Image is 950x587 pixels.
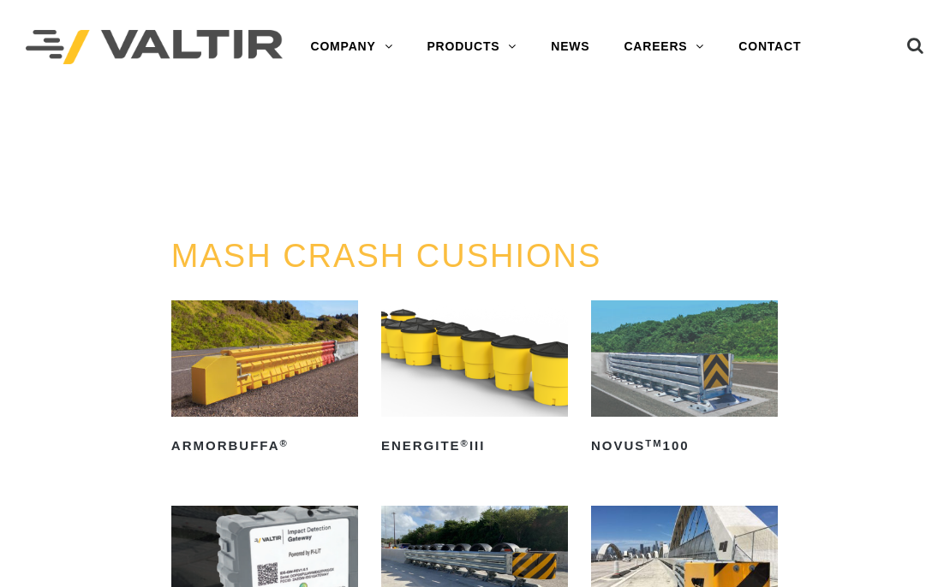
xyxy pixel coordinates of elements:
sup: TM [645,438,662,448]
img: Valtir [26,30,283,65]
a: ArmorBuffa® [171,300,358,460]
a: COMPANY [294,30,410,64]
sup: ® [461,438,469,448]
h2: NOVUS 100 [591,432,778,460]
a: CAREERS [606,30,721,64]
a: ENERGITE®III [381,300,568,460]
a: CONTACT [721,30,818,64]
a: NOVUSTM100 [591,300,778,460]
h2: ArmorBuffa [171,432,358,460]
a: NEWS [534,30,606,64]
a: PRODUCTS [409,30,534,64]
sup: ® [279,438,288,448]
h2: ENERGITE III [381,432,568,460]
a: MASH CRASH CUSHIONS [171,238,602,274]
